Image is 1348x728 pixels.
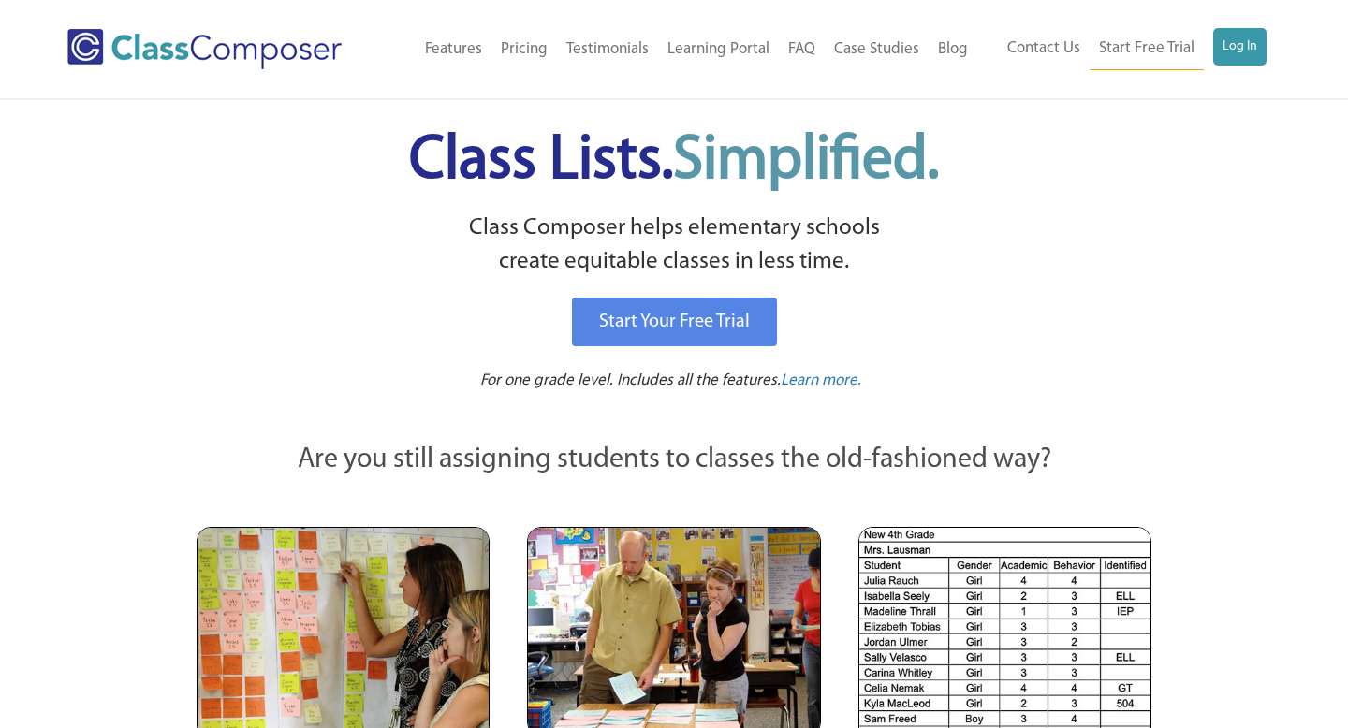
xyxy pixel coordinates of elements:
[825,29,929,70] a: Case Studies
[385,29,977,70] nav: Header Menu
[779,29,825,70] a: FAQ
[781,370,861,393] a: Learn more.
[194,211,1154,280] p: Class Composer helps elementary schools create equitable classes in less time.
[491,29,557,70] a: Pricing
[416,29,491,70] a: Features
[599,313,750,331] span: Start Your Free Trial
[1090,28,1204,70] a: Start Free Trial
[1213,28,1267,66] a: Log In
[197,440,1151,481] p: Are you still assigning students to classes the old-fashioned way?
[658,29,779,70] a: Learning Portal
[998,28,1090,69] a: Contact Us
[67,29,342,69] img: Class Composer
[409,131,939,192] span: Class Lists.
[480,372,781,388] span: For one grade level. Includes all the features.
[977,28,1267,70] nav: Header Menu
[929,29,977,70] a: Blog
[781,372,861,388] span: Learn more.
[572,298,777,346] a: Start Your Free Trial
[673,131,939,192] span: Simplified.
[557,29,658,70] a: Testimonials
